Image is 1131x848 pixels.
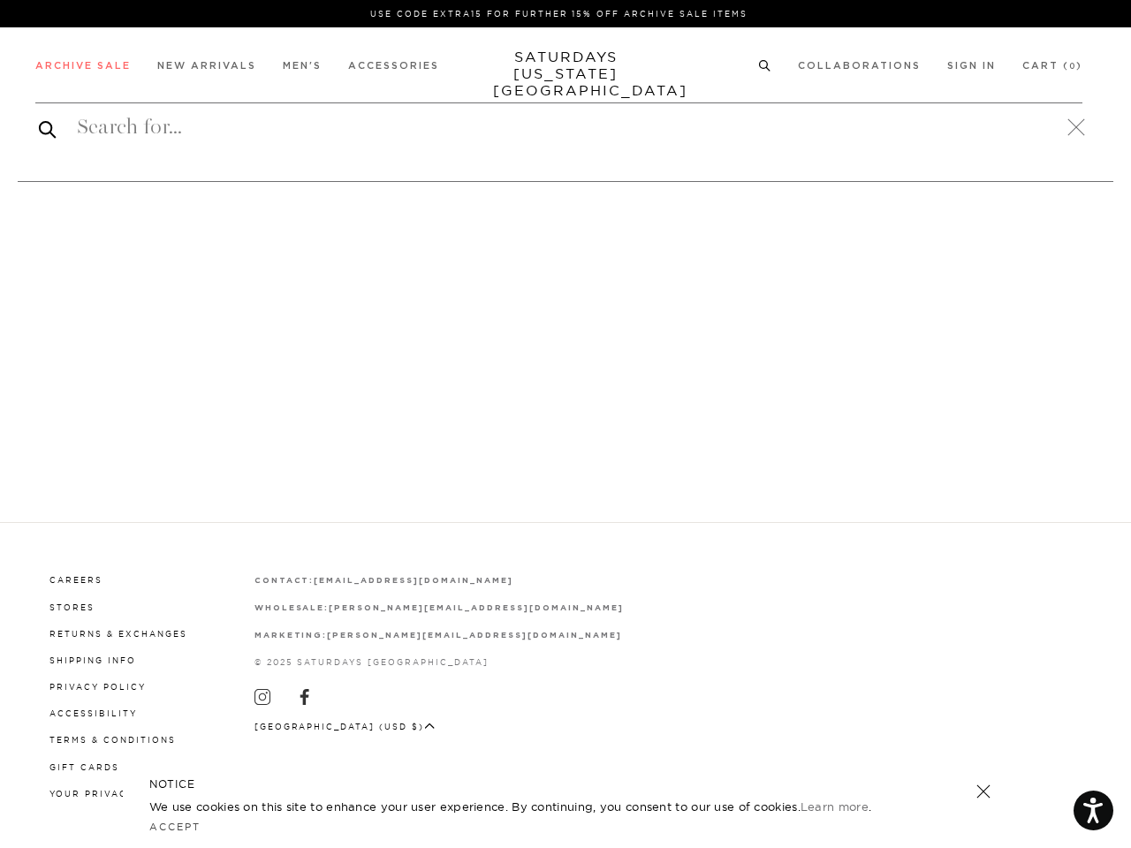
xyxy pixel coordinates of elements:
[35,113,1082,141] input: Search for...
[254,604,330,612] strong: wholesale:
[1022,61,1082,71] a: Cart (0)
[49,655,136,665] a: Shipping Info
[149,776,982,792] h5: NOTICE
[49,682,146,692] a: Privacy Policy
[1069,63,1076,71] small: 0
[798,61,921,71] a: Collaborations
[49,762,119,772] a: Gift Cards
[42,7,1075,20] p: Use Code EXTRA15 for Further 15% Off Archive Sale Items
[329,602,623,612] a: [PERSON_NAME][EMAIL_ADDRESS][DOMAIN_NAME]
[327,632,621,640] strong: [PERSON_NAME][EMAIL_ADDRESS][DOMAIN_NAME]
[327,630,621,640] a: [PERSON_NAME][EMAIL_ADDRESS][DOMAIN_NAME]
[254,720,436,733] button: [GEOGRAPHIC_DATA] (USD $)
[947,61,996,71] a: Sign In
[49,735,176,745] a: Terms & Conditions
[329,604,623,612] strong: [PERSON_NAME][EMAIL_ADDRESS][DOMAIN_NAME]
[314,577,512,585] strong: [EMAIL_ADDRESS][DOMAIN_NAME]
[493,49,639,99] a: SATURDAYS[US_STATE][GEOGRAPHIC_DATA]
[149,821,201,833] a: Accept
[35,61,131,71] a: Archive Sale
[254,655,624,669] p: © 2025 Saturdays [GEOGRAPHIC_DATA]
[49,629,187,639] a: Returns & Exchanges
[49,602,95,612] a: Stores
[157,61,256,71] a: New Arrivals
[149,798,919,815] p: We use cookies on this site to enhance your user experience. By continuing, you consent to our us...
[348,61,439,71] a: Accessories
[314,575,512,585] a: [EMAIL_ADDRESS][DOMAIN_NAME]
[49,575,102,585] a: Careers
[254,632,328,640] strong: marketing:
[254,577,315,585] strong: contact:
[49,789,190,799] a: Your privacy choices
[49,708,137,718] a: Accessibility
[283,61,322,71] a: Men's
[801,799,869,814] a: Learn more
